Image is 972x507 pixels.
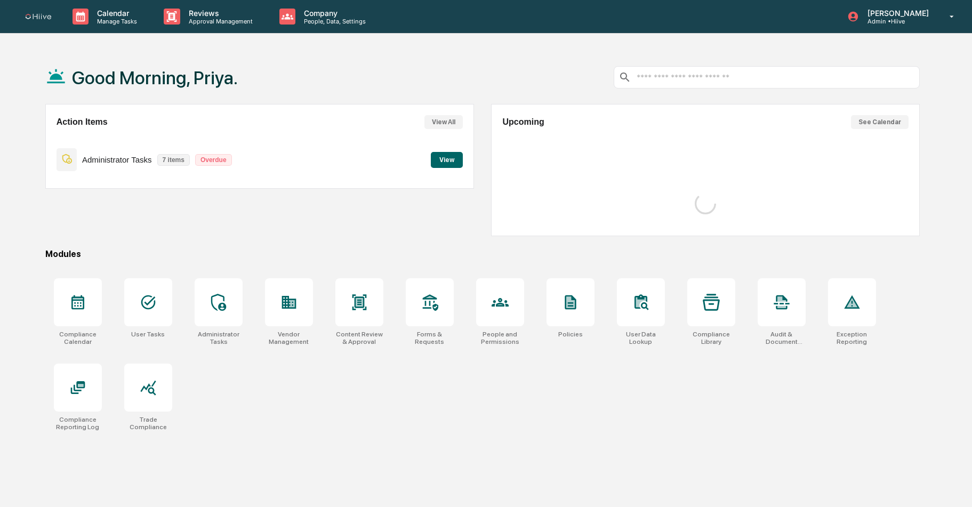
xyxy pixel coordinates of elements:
[406,331,454,345] div: Forms & Requests
[54,331,102,345] div: Compliance Calendar
[89,9,142,18] p: Calendar
[89,18,142,25] p: Manage Tasks
[758,331,806,345] div: Audit & Document Logs
[195,331,243,345] div: Administrator Tasks
[476,331,524,345] div: People and Permissions
[54,416,102,431] div: Compliance Reporting Log
[180,18,258,25] p: Approval Management
[617,331,665,345] div: User Data Lookup
[859,9,934,18] p: [PERSON_NAME]
[72,67,238,88] h1: Good Morning, Priya.
[195,154,232,166] p: Overdue
[335,331,383,345] div: Content Review & Approval
[687,331,735,345] div: Compliance Library
[131,331,165,338] div: User Tasks
[558,331,583,338] div: Policies
[82,155,152,164] p: Administrator Tasks
[295,9,371,18] p: Company
[859,18,934,25] p: Admin • Hiive
[828,331,876,345] div: Exception Reporting
[424,115,463,129] button: View All
[295,18,371,25] p: People, Data, Settings
[431,154,463,164] a: View
[431,152,463,168] button: View
[851,115,909,129] button: See Calendar
[26,14,51,20] img: logo
[180,9,258,18] p: Reviews
[45,249,920,259] div: Modules
[502,117,544,127] h2: Upcoming
[124,416,172,431] div: Trade Compliance
[57,117,108,127] h2: Action Items
[265,331,313,345] div: Vendor Management
[157,154,190,166] p: 7 items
